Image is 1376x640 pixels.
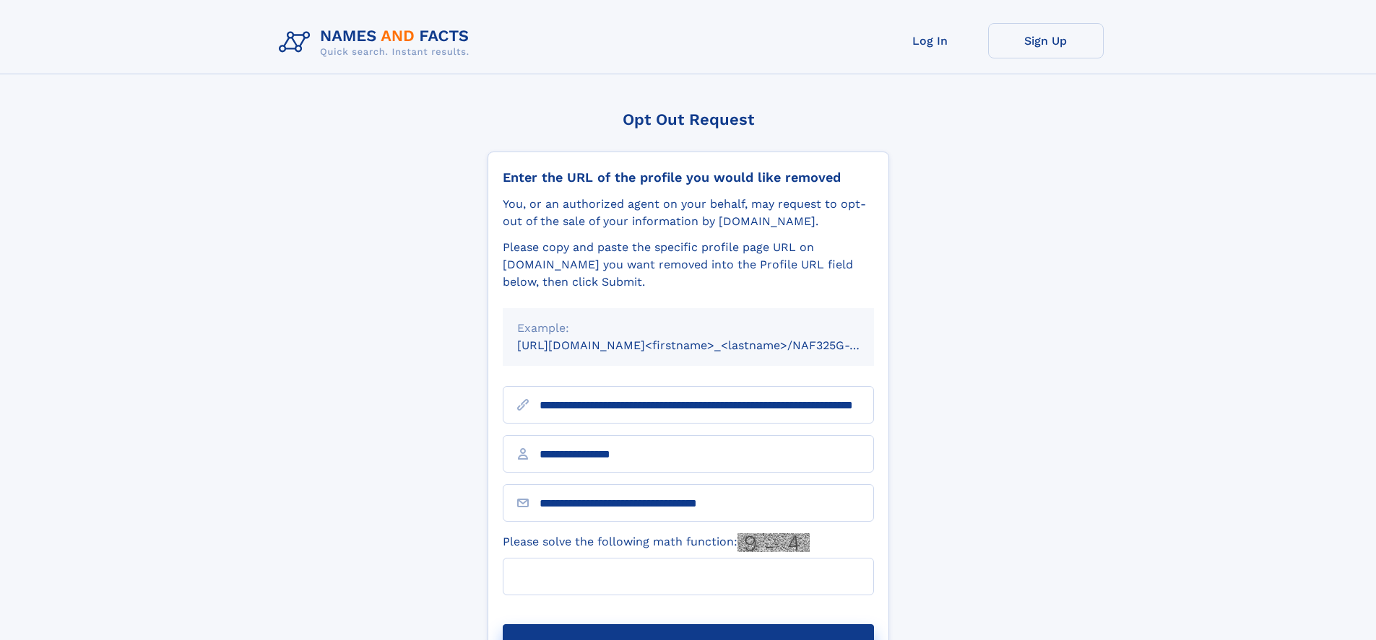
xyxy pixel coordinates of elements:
a: Sign Up [988,23,1104,58]
div: Example: [517,320,860,337]
a: Log In [873,23,988,58]
div: You, or an authorized agent on your behalf, may request to opt-out of the sale of your informatio... [503,196,874,230]
div: Enter the URL of the profile you would like removed [503,170,874,185]
small: [URL][DOMAIN_NAME]<firstname>_<lastname>/NAF325G-xxxxxxxx [517,338,901,352]
label: Please solve the following math function: [503,533,810,552]
div: Please copy and paste the specific profile page URL on [DOMAIN_NAME] you want removed into the Pr... [503,239,874,291]
img: Logo Names and Facts [273,23,481,62]
div: Opt Out Request [488,110,889,128]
